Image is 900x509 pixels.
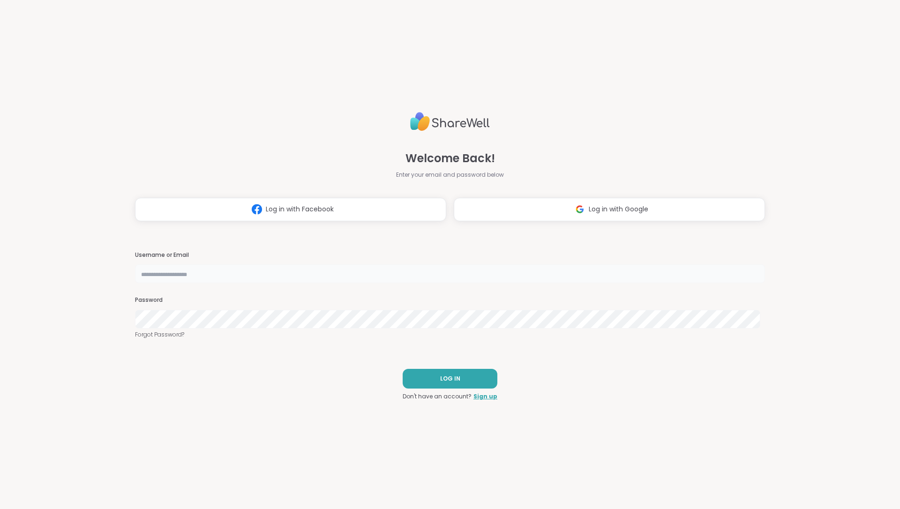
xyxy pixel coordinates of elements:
[589,204,648,214] span: Log in with Google
[135,198,446,221] button: Log in with Facebook
[571,201,589,218] img: ShareWell Logomark
[454,198,765,221] button: Log in with Google
[403,392,472,401] span: Don't have an account?
[135,296,765,304] h3: Password
[396,171,504,179] span: Enter your email and password below
[266,204,334,214] span: Log in with Facebook
[135,251,765,259] h3: Username or Email
[440,374,460,383] span: LOG IN
[473,392,497,401] a: Sign up
[135,330,765,339] a: Forgot Password?
[410,108,490,135] img: ShareWell Logo
[403,369,497,389] button: LOG IN
[405,150,495,167] span: Welcome Back!
[248,201,266,218] img: ShareWell Logomark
